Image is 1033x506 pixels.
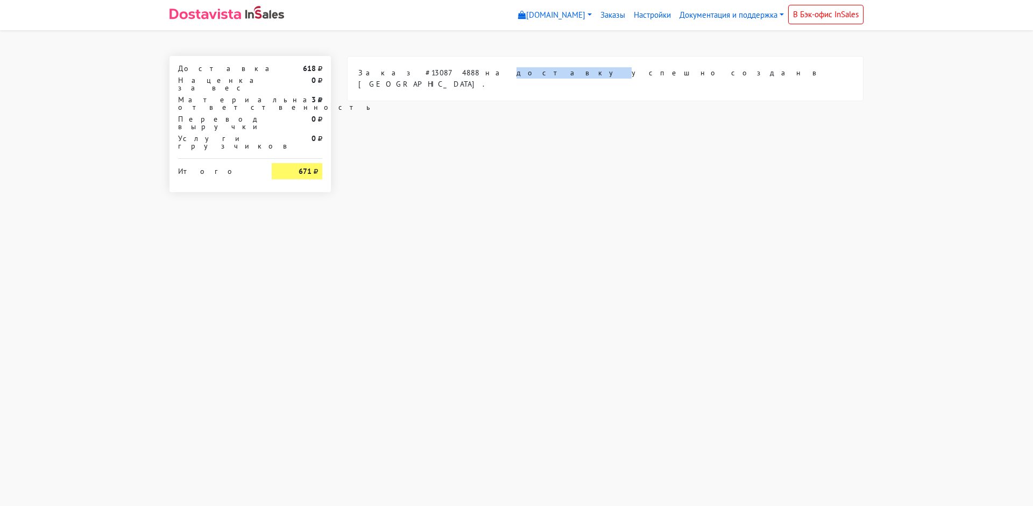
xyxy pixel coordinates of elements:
[170,76,264,92] div: Наценка за вес
[312,75,316,85] strong: 0
[348,57,863,101] div: Заказ #130874888 на доставку успешно создан в [GEOGRAPHIC_DATA].
[245,6,284,19] img: InSales
[312,114,316,124] strong: 0
[596,5,629,26] a: Заказы
[629,5,675,26] a: Настройки
[675,5,788,26] a: Документация и поддержка
[312,133,316,143] strong: 0
[170,115,264,130] div: Перевод выручки
[299,166,312,176] strong: 671
[178,163,256,175] div: Итого
[170,96,264,111] div: Материальная ответственность
[788,5,864,24] a: В Бэк-офис InSales
[303,64,316,73] strong: 618
[514,5,596,26] a: [DOMAIN_NAME]
[170,135,264,150] div: Услуги грузчиков
[169,9,241,19] img: Dostavista - срочная курьерская служба доставки
[312,95,316,104] strong: 3
[170,65,264,72] div: Доставка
